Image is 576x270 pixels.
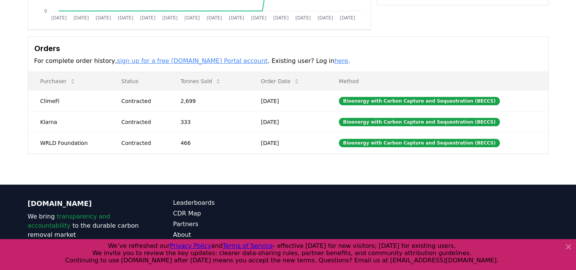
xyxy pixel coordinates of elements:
tspan: [DATE] [184,15,200,21]
td: [DATE] [249,90,327,111]
tspan: [DATE] [229,15,244,21]
button: Purchaser [34,74,82,89]
td: 466 [168,132,249,153]
div: Bioenergy with Carbon Capture and Sequestration (BECCS) [339,139,500,147]
tspan: [DATE] [206,15,222,21]
a: here [334,57,348,64]
p: [DOMAIN_NAME] [28,198,143,209]
p: Method [333,77,542,85]
div: Contracted [121,97,162,105]
a: Leaderboards [173,198,288,207]
tspan: [DATE] [118,15,133,21]
td: Klarna [28,111,109,132]
tspan: [DATE] [73,15,89,21]
td: 333 [168,111,249,132]
p: For complete order history, . Existing user? Log in . [34,56,542,66]
td: WRLD Foundation [28,132,109,153]
span: transparency and accountability [28,213,110,229]
div: Contracted [121,139,162,147]
p: Status [115,77,162,85]
tspan: [DATE] [251,15,266,21]
a: Partners [173,220,288,229]
tspan: [DATE] [273,15,289,21]
tspan: [DATE] [318,15,333,21]
td: ClimeFi [28,90,109,111]
tspan: [DATE] [162,15,178,21]
div: Bioenergy with Carbon Capture and Sequestration (BECCS) [339,97,500,105]
div: Contracted [121,118,162,126]
tspan: 0 [44,8,47,14]
button: Tonnes Sold [174,74,227,89]
a: About [173,230,288,239]
h3: Orders [34,43,542,54]
td: [DATE] [249,132,327,153]
tspan: [DATE] [340,15,355,21]
div: Bioenergy with Carbon Capture and Sequestration (BECCS) [339,118,500,126]
button: Order Date [255,74,306,89]
a: CDR Map [173,209,288,218]
td: [DATE] [249,111,327,132]
td: 2,699 [168,90,249,111]
tspan: [DATE] [51,15,67,21]
tspan: [DATE] [96,15,111,21]
tspan: [DATE] [295,15,311,21]
p: We bring to the durable carbon removal market [28,212,143,239]
a: sign up for a free [DOMAIN_NAME] Portal account [117,57,268,64]
tspan: [DATE] [140,15,155,21]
